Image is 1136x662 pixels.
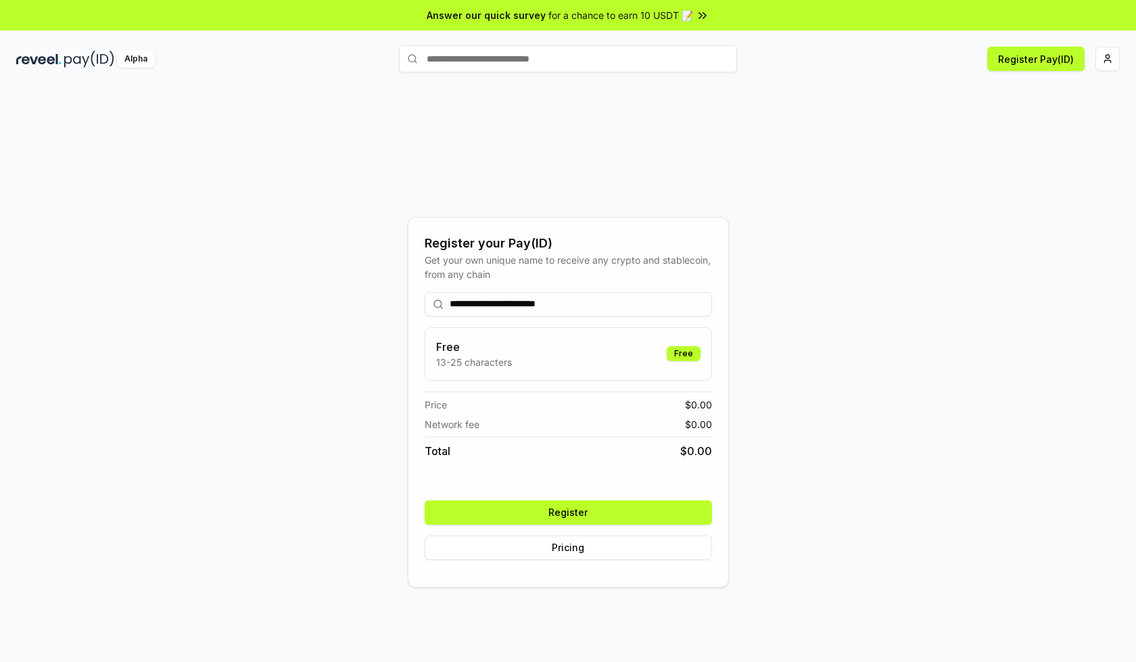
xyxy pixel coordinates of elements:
div: Get your own unique name to receive any crypto and stablecoin, from any chain [425,253,712,281]
img: pay_id [64,51,114,68]
span: $ 0.00 [680,443,712,459]
div: Alpha [117,51,155,68]
p: 13-25 characters [436,355,512,369]
span: $ 0.00 [685,417,712,431]
button: Pricing [425,536,712,560]
button: Register Pay(ID) [987,47,1085,71]
span: for a chance to earn 10 USDT 📝 [548,8,693,22]
button: Register [425,500,712,525]
div: Register your Pay(ID) [425,234,712,253]
h3: Free [436,339,512,355]
div: Free [667,346,701,361]
span: Price [425,398,447,412]
span: Total [425,443,450,459]
span: Network fee [425,417,479,431]
span: $ 0.00 [685,398,712,412]
span: Answer our quick survey [427,8,546,22]
img: reveel_dark [16,51,62,68]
